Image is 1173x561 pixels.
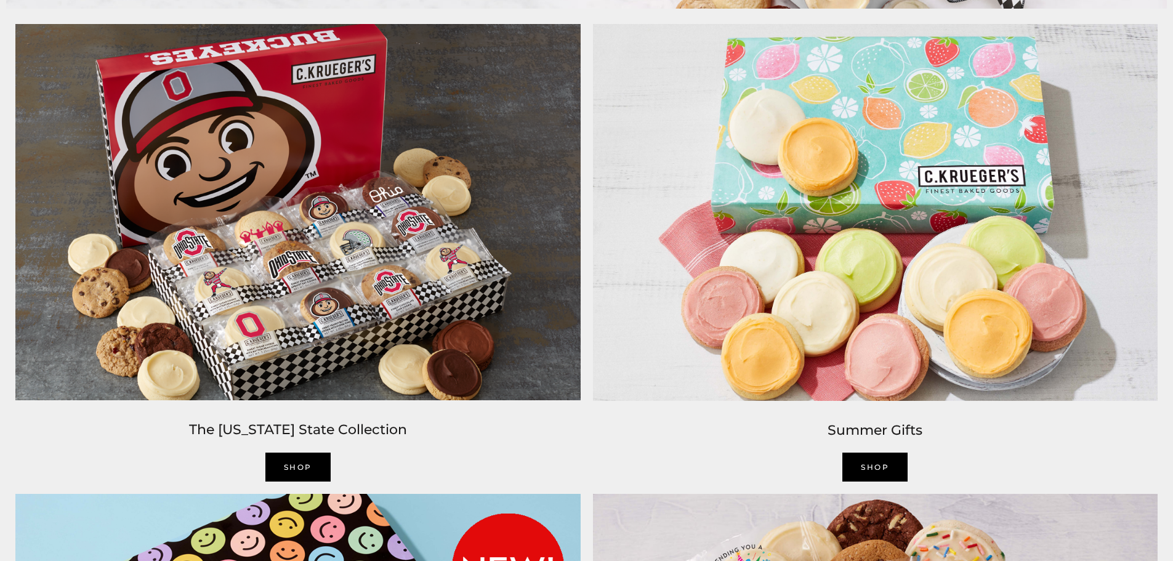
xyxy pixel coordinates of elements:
a: SHOP [265,453,331,482]
h2: The [US_STATE] State Collection [15,419,581,441]
a: SHOP [842,453,908,482]
h2: Summer Gifts [593,419,1158,442]
img: C.Krueger’s image [9,18,587,407]
img: C.Krueger’s image [587,18,1164,407]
